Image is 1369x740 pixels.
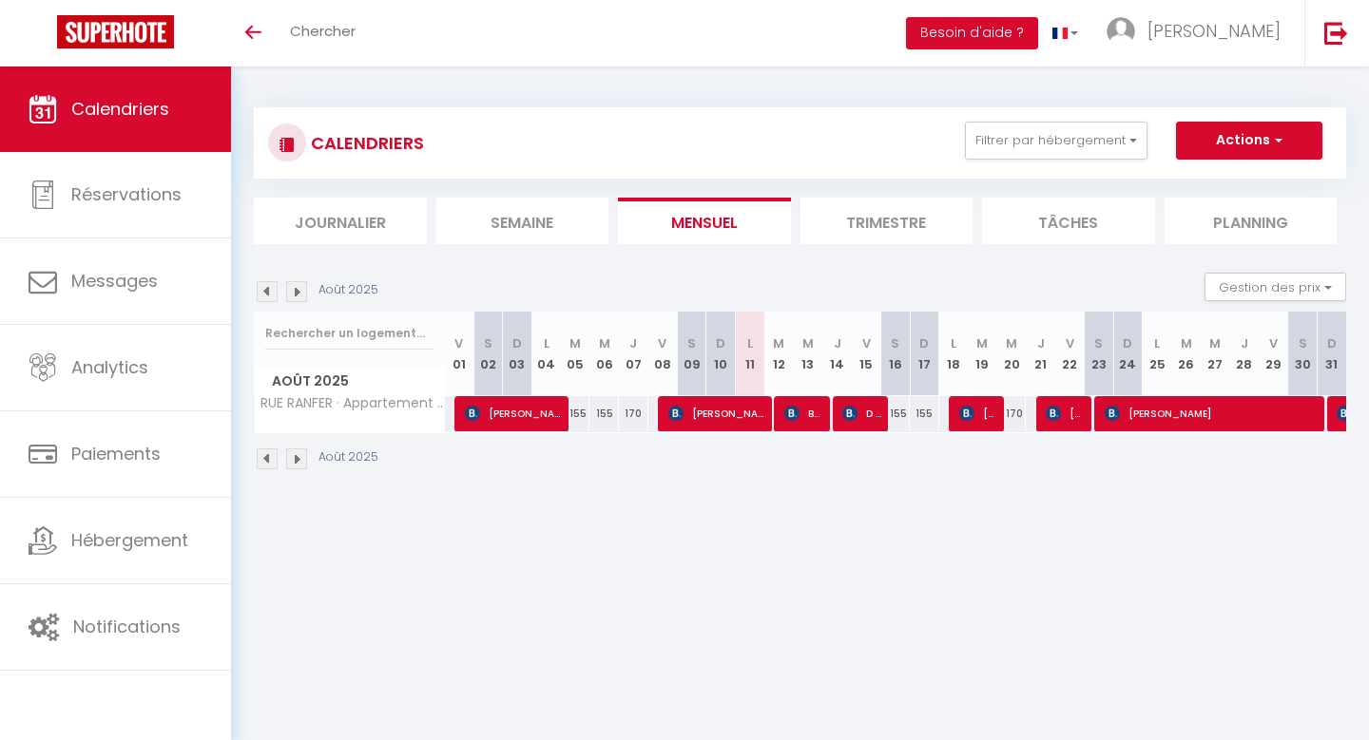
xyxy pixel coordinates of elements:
[1241,334,1248,352] abbr: J
[658,334,666,352] abbr: V
[919,334,929,352] abbr: D
[959,395,998,431] span: [PERSON_NAME]
[1317,312,1346,396] th: 31
[71,528,188,552] span: Hébergement
[764,312,794,396] th: 12
[968,312,997,396] th: 19
[910,396,939,431] div: 155
[1147,19,1281,43] span: [PERSON_NAME]
[619,396,648,431] div: 170
[677,312,706,396] th: 09
[1055,312,1085,396] th: 22
[484,334,492,352] abbr: S
[73,615,181,638] span: Notifications
[687,334,696,352] abbr: S
[544,334,550,352] abbr: L
[71,269,158,293] span: Messages
[747,334,753,352] abbr: L
[1006,334,1017,352] abbr: M
[773,334,784,352] abbr: M
[71,355,148,379] span: Analytics
[976,334,988,352] abbr: M
[1085,312,1114,396] th: 23
[852,312,881,396] th: 15
[290,21,356,41] span: Chercher
[982,198,1155,244] li: Tâches
[531,312,561,396] th: 04
[784,395,823,431] span: Bas van [GEOGRAPHIC_DATA]
[1327,334,1337,352] abbr: D
[880,312,910,396] th: 16
[619,312,648,396] th: 07
[1201,312,1230,396] th: 27
[1259,312,1288,396] th: 29
[880,396,910,431] div: 155
[71,97,169,121] span: Calendriers
[618,198,791,244] li: Mensuel
[1176,122,1322,160] button: Actions
[997,396,1027,431] div: 170
[473,312,503,396] th: 02
[800,198,974,244] li: Trimestre
[1165,198,1338,244] li: Planning
[906,17,1038,49] button: Besoin d'aide ?
[589,312,619,396] th: 06
[318,281,378,299] p: Août 2025
[997,312,1027,396] th: 20
[668,395,766,431] span: [PERSON_NAME]
[589,396,619,431] div: 155
[1171,312,1201,396] th: 26
[648,312,678,396] th: 08
[939,312,969,396] th: 18
[1037,334,1045,352] abbr: J
[265,316,434,351] input: Rechercher un logement...
[794,312,823,396] th: 13
[910,312,939,396] th: 17
[569,334,581,352] abbr: M
[951,334,956,352] abbr: L
[1105,395,1321,431] span: [PERSON_NAME]
[716,334,725,352] abbr: D
[561,396,590,431] div: 155
[71,182,182,206] span: Réservations
[258,396,448,410] span: RUE RANFER · Appartement [GEOGRAPHIC_DATA] 4 Adultes 1 Bébé
[71,442,161,465] span: Paiements
[465,395,563,431] span: [PERSON_NAME]
[306,122,424,164] h3: CALENDRIERS
[629,334,637,352] abbr: J
[1123,334,1132,352] abbr: D
[735,312,764,396] th: 11
[891,334,899,352] abbr: S
[445,312,474,396] th: 01
[318,448,378,466] p: Août 2025
[1288,312,1318,396] th: 30
[834,334,841,352] abbr: J
[1269,334,1278,352] abbr: V
[436,198,609,244] li: Semaine
[512,334,522,352] abbr: D
[57,15,174,48] img: Super Booking
[1209,334,1221,352] abbr: M
[965,122,1147,160] button: Filtrer par hébergement
[1230,312,1260,396] th: 28
[254,198,427,244] li: Journalier
[1181,334,1192,352] abbr: M
[1143,312,1172,396] th: 25
[255,368,444,395] span: Août 2025
[706,312,736,396] th: 10
[1094,334,1103,352] abbr: S
[822,312,852,396] th: 14
[1154,334,1160,352] abbr: L
[599,334,610,352] abbr: M
[862,334,871,352] abbr: V
[1026,312,1055,396] th: 21
[503,312,532,396] th: 03
[1046,395,1085,431] span: [PERSON_NAME]
[1205,273,1346,301] button: Gestion des prix
[561,312,590,396] th: 05
[1107,17,1135,46] img: ...
[1324,21,1348,45] img: logout
[1299,334,1307,352] abbr: S
[454,334,463,352] abbr: V
[842,395,881,431] span: D Brugman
